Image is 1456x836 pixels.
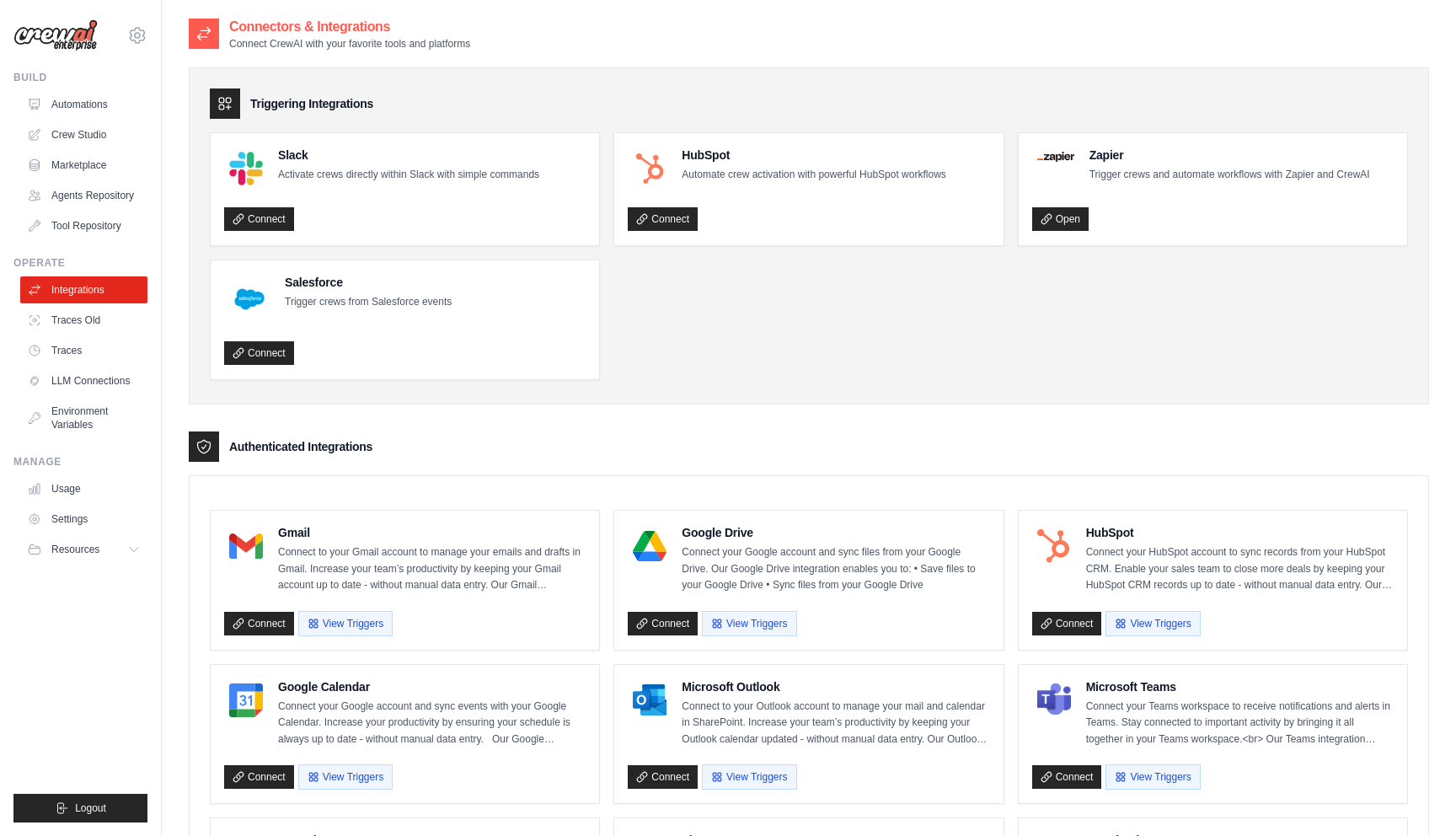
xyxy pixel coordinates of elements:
[250,95,373,112] h3: Triggering Integrations
[224,612,294,635] a: Connect
[20,506,147,533] a: Settings
[20,398,147,438] a: Environment Variables
[633,529,666,563] img: Google Drive Logo
[1037,529,1071,563] img: HubSpot Logo
[20,337,147,364] a: Traces
[702,611,796,636] button: View Triggers
[229,279,270,319] img: Salesforce Logo
[20,367,147,394] a: LLM Connections
[229,683,263,717] img: Google Calendar Logo
[285,294,452,311] p: Trigger crews from Salesforce events
[298,611,393,636] button: View Triggers
[628,765,698,789] a: Connect
[278,167,539,184] p: Activate crews directly within Slack with simple commands
[1086,524,1394,541] h4: HubSpot
[13,256,147,270] div: Operate
[1037,683,1071,717] img: Microsoft Teams Logo
[20,91,147,118] a: Automations
[229,529,263,563] img: Gmail Logo
[1032,612,1102,635] a: Connect
[682,167,945,184] p: Automate crew activation with powerful HubSpot workflows
[682,678,989,695] h4: Microsoft Outlook
[75,801,106,815] span: Logout
[628,612,698,635] a: Connect
[682,699,989,748] p: Connect to your Outlook account to manage your mail and calendar in SharePoint. Increase your tea...
[20,182,147,209] a: Agents Repository
[224,765,294,789] a: Connect
[298,764,393,790] button: View Triggers
[20,475,147,502] a: Usage
[1032,765,1102,789] a: Connect
[682,544,989,594] p: Connect your Google account and sync files from your Google Drive. Our Google Drive integration e...
[224,207,294,231] a: Connect
[20,276,147,303] a: Integrations
[633,152,666,185] img: HubSpot Logo
[224,341,294,365] a: Connect
[1086,544,1394,594] p: Connect your HubSpot account to sync records from your HubSpot CRM. Enable your sales team to clo...
[702,764,796,790] button: View Triggers
[20,212,147,239] a: Tool Repository
[13,455,147,469] div: Manage
[229,438,372,455] h3: Authenticated Integrations
[1086,699,1394,748] p: Connect your Teams workspace to receive notifications and alerts in Teams. Stay connected to impo...
[633,683,666,717] img: Microsoft Outlook Logo
[229,152,263,185] img: Slack Logo
[278,678,586,695] h4: Google Calendar
[13,19,98,51] img: Logo
[285,274,452,291] h4: Salesforce
[682,147,945,163] h4: HubSpot
[682,524,989,541] h4: Google Drive
[1089,167,1370,184] p: Trigger crews and automate workflows with Zapier and CrewAI
[1086,678,1394,695] h4: Microsoft Teams
[278,544,586,594] p: Connect to your Gmail account to manage your emails and drafts in Gmail. Increase your team’s pro...
[1089,147,1370,163] h4: Zapier
[13,794,147,823] button: Logout
[20,307,147,334] a: Traces Old
[1105,611,1200,636] button: View Triggers
[20,121,147,148] a: Crew Studio
[51,543,99,556] span: Resources
[229,37,470,51] p: Connect CrewAI with your favorite tools and platforms
[13,71,147,84] div: Build
[278,699,586,748] p: Connect your Google account and sync events with your Google Calendar. Increase your productivity...
[278,524,586,541] h4: Gmail
[20,536,147,563] button: Resources
[20,152,147,179] a: Marketplace
[628,207,698,231] a: Connect
[1037,152,1074,162] img: Zapier Logo
[1105,764,1200,790] button: View Triggers
[1032,207,1089,231] a: Open
[229,17,470,37] h2: Connectors & Integrations
[278,147,539,163] h4: Slack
